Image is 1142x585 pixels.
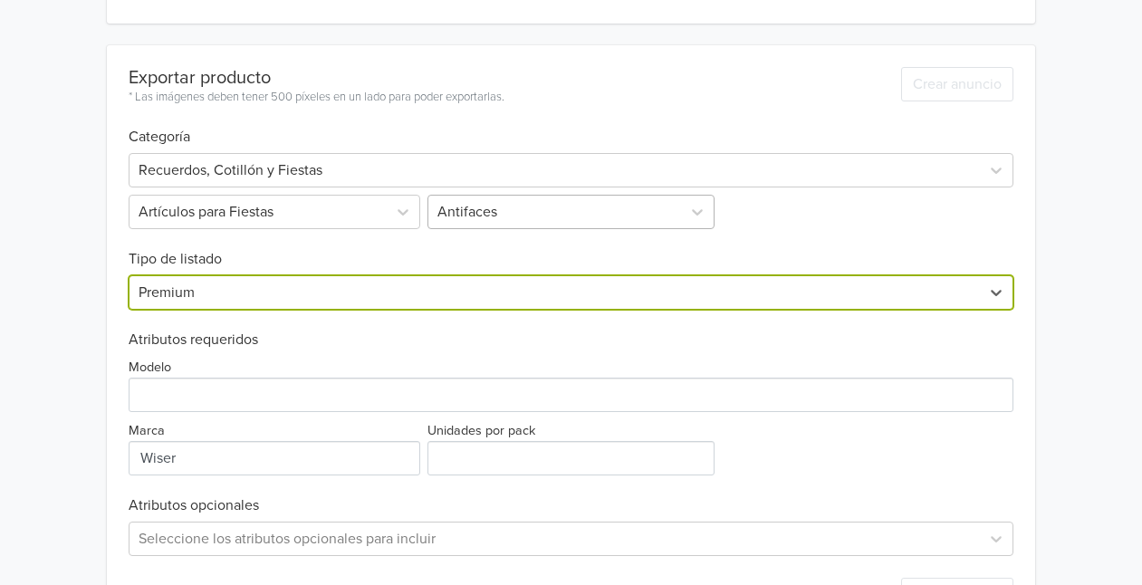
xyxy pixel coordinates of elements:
[129,421,165,441] label: Marca
[129,89,504,107] div: * Las imágenes deben tener 500 píxeles en un lado para poder exportarlas.
[901,67,1013,101] button: Crear anuncio
[129,67,504,89] div: Exportar producto
[129,107,1014,146] h6: Categoría
[427,421,535,441] label: Unidades por pack
[129,331,1014,349] h6: Atributos requeridos
[129,497,1014,514] h6: Atributos opcionales
[129,358,171,378] label: Modelo
[129,229,1014,268] h6: Tipo de listado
